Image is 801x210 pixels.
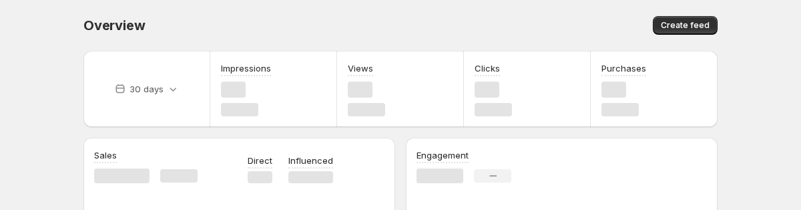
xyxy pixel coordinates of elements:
h3: Impressions [221,62,271,75]
span: Create feed [661,20,710,31]
p: Direct [248,154,272,167]
p: Influenced [288,154,333,167]
h3: Clicks [475,62,500,75]
h3: Engagement [417,148,469,162]
h3: Views [348,62,373,75]
h3: Purchases [601,62,646,75]
span: Overview [83,17,145,33]
h3: Sales [94,148,117,162]
p: 30 days [129,82,164,96]
button: Create feed [653,16,718,35]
